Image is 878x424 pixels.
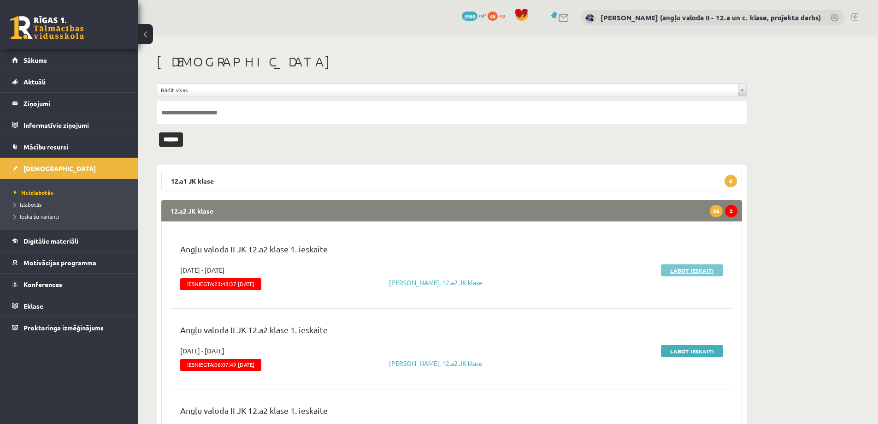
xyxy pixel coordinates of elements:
h1: [DEMOGRAPHIC_DATA] [157,54,747,70]
a: 48 xp [488,12,510,19]
a: Labot ieskaiti [661,345,723,357]
span: Sākums [24,56,47,64]
span: 26 [710,205,723,217]
span: [DATE] - [DATE] [180,346,224,356]
a: [DEMOGRAPHIC_DATA] [12,158,127,179]
span: Iesniegta: [180,359,261,371]
span: Aktuāli [24,78,46,86]
a: Proktoringa izmēģinājums [12,317,127,338]
span: [DATE] - [DATE] [180,265,224,275]
span: 48 [488,12,498,21]
span: Iesniegta: [180,278,261,290]
a: Informatīvie ziņojumi [12,114,127,136]
a: Ziņojumi [12,93,127,114]
a: [PERSON_NAME] (angļu valoda II - 12.a un c. klase, projekta darbs) [601,13,821,22]
p: Angļu valoda II JK 12.a2 klase 1. ieskaite [180,404,723,421]
span: 06:07:49 [DATE] [214,361,254,368]
span: Konferences [24,280,62,288]
legend: Ziņojumi [24,93,127,114]
p: Angļu valoda II JK 12.a2 klase 1. ieskaite [180,323,723,340]
a: Labot ieskaiti [661,264,723,276]
a: Motivācijas programma [12,252,127,273]
legend: 12.a2 JK klase [161,200,742,221]
span: 23:48:37 [DATE] [214,281,254,287]
a: 3980 mP [462,12,486,19]
a: Konferences [12,274,127,295]
span: Motivācijas programma [24,258,96,267]
a: Rādīt visas [157,84,746,96]
span: [DEMOGRAPHIC_DATA] [24,164,96,173]
a: Izlabotās [14,200,129,209]
img: Katrīne Laizāne (angļu valoda II - 12.a un c. klase, projekta darbs) [585,14,595,23]
a: Sākums [12,49,127,71]
span: Digitālie materiāli [24,237,78,245]
span: 2 [725,205,737,217]
span: Mācību resursi [24,143,68,151]
span: xp [499,12,505,19]
a: Ieskaišu varianti [14,212,129,221]
a: Aktuāli [12,71,127,92]
a: [PERSON_NAME], 12.a2 JK klase [389,278,483,287]
a: Eklase [12,295,127,317]
span: Ieskaišu varianti [14,213,59,220]
span: Rādīt visas [161,84,734,96]
a: Digitālie materiāli [12,230,127,251]
span: Proktoringa izmēģinājums [24,323,104,332]
span: Eklase [24,302,43,310]
span: Neizlabotās [14,189,53,196]
p: Angļu valoda II JK 12.a2 klase 1. ieskaite [180,243,723,260]
span: 3980 [462,12,477,21]
a: [PERSON_NAME], 12.a2 JK klase [389,359,483,367]
legend: Informatīvie ziņojumi [24,114,127,136]
span: Izlabotās [14,201,41,208]
a: Mācību resursi [12,136,127,157]
a: Neizlabotās [14,188,129,197]
a: Rīgas 1. Tālmācības vidusskola [10,16,84,39]
legend: 12.a1 JK klase [161,170,742,191]
span: 8 [725,175,737,187]
span: mP [479,12,486,19]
